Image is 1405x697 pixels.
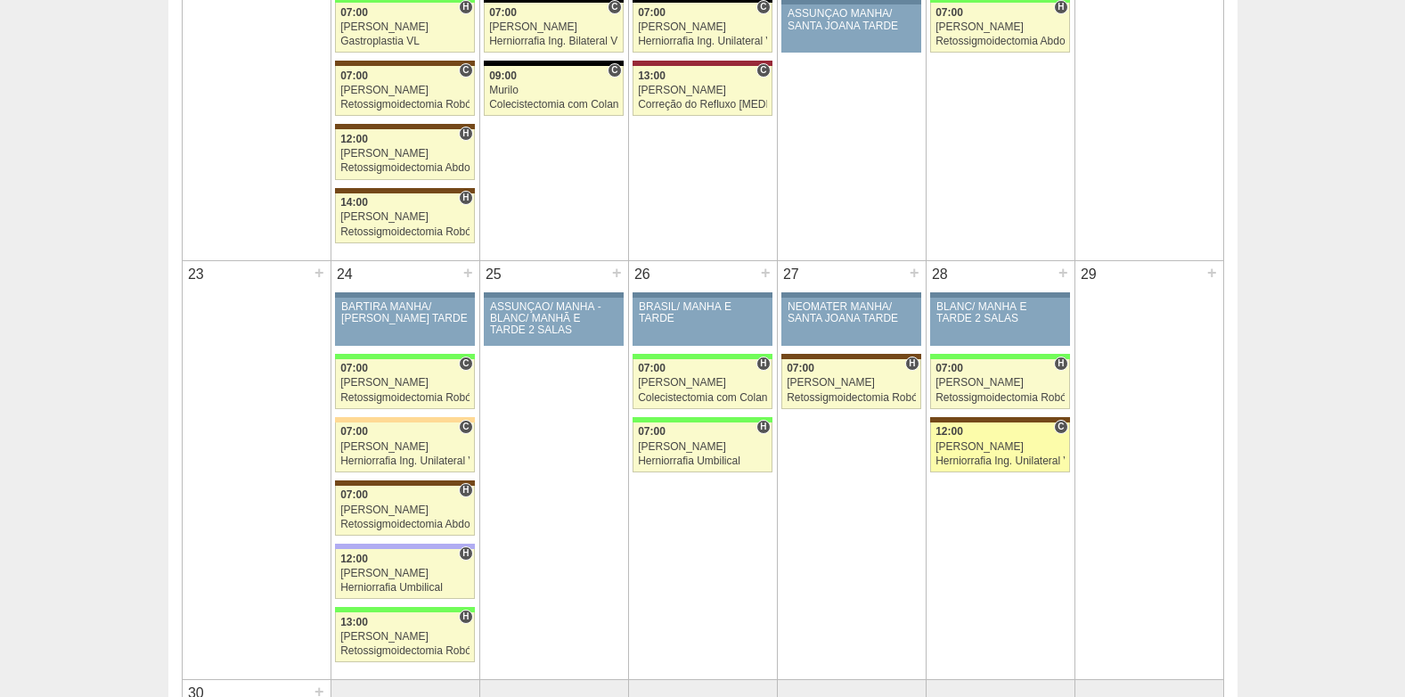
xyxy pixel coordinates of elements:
div: Herniorrafia Ing. Unilateral VL [935,455,1065,467]
div: [PERSON_NAME] [340,211,470,223]
div: [PERSON_NAME] [340,441,470,453]
a: C 07:00 [PERSON_NAME] Retossigmoidectomia Robótica [335,359,474,409]
div: [PERSON_NAME] [935,377,1065,389]
div: 25 [480,261,508,288]
div: + [461,261,476,284]
div: [PERSON_NAME] [340,631,470,643]
div: 24 [331,261,359,288]
a: H 07:00 [PERSON_NAME] Gastroplastia VL [335,3,474,53]
span: 07:00 [638,6,666,19]
div: Retossigmoidectomia Abdominal VL [340,162,470,174]
div: [PERSON_NAME] [340,504,470,516]
div: Key: Aviso [781,292,920,298]
div: Retossigmoidectomia Robótica [935,392,1065,404]
div: Herniorrafia Umbilical [638,455,767,467]
span: Consultório [459,420,472,434]
span: Hospital [459,546,472,561]
span: 13:00 [638,70,666,82]
div: Key: Santa Joana [335,124,474,129]
a: H 12:00 [PERSON_NAME] Herniorrafia Umbilical [335,549,474,599]
span: Hospital [905,357,919,371]
div: 26 [629,261,657,288]
div: Herniorrafia Ing. Unilateral VL [638,36,767,47]
div: NEOMATER MANHÃ/ SANTA JOANA TARDE [788,301,915,324]
div: 23 [183,261,210,288]
span: 07:00 [340,70,368,82]
span: Hospital [1054,357,1067,371]
span: 07:00 [638,362,666,374]
div: BLANC/ MANHÃ E TARDE 2 SALAS [936,301,1064,324]
div: 28 [927,261,954,288]
div: Colecistectomia com Colangiografia VL [638,392,767,404]
span: Consultório [756,63,770,78]
div: Correção do Refluxo [MEDICAL_DATA] esofágico Robótico [638,99,767,111]
div: + [312,261,327,284]
a: H 07:00 [PERSON_NAME] Retossigmoidectomia Abdominal VL [930,3,1069,53]
span: 09:00 [489,70,517,82]
div: Colecistectomia com Colangiografia VL [489,99,618,111]
div: [PERSON_NAME] [787,377,916,389]
span: 07:00 [935,6,963,19]
div: BRASIL/ MANHÃ E TARDE [639,301,766,324]
a: H 07:00 [PERSON_NAME] Retossigmoidectomia Abdominal VL [335,486,474,536]
a: H 07:00 [PERSON_NAME] Colecistectomia com Colangiografia VL [633,359,772,409]
div: Key: Santa Joana [930,417,1069,422]
a: C 07:00 [PERSON_NAME] Retossigmoidectomia Robótica [335,66,474,116]
span: 12:00 [340,133,368,145]
a: C 07:00 [PERSON_NAME] Herniorrafia Ing. Bilateral VL [484,3,623,53]
a: NEOMATER MANHÃ/ SANTA JOANA TARDE [781,298,920,346]
div: Herniorrafia Ing. Unilateral VL [340,455,470,467]
div: Key: Sírio Libanês [633,61,772,66]
span: Hospital [459,610,472,624]
div: [PERSON_NAME] [340,21,470,33]
div: [PERSON_NAME] [638,85,767,96]
div: Key: Blanc [484,61,623,66]
div: Key: Santa Joana [781,354,920,359]
span: 07:00 [340,362,368,374]
a: BARTIRA MANHÃ/ [PERSON_NAME] TARDE [335,298,474,346]
span: Consultório [1054,420,1067,434]
div: Retossigmoidectomia Robótica [340,226,470,238]
div: Herniorrafia Umbilical [340,582,470,594]
span: Consultório [608,63,621,78]
span: Hospital [756,420,770,434]
div: Key: Christóvão da Gama [335,544,474,549]
span: 07:00 [638,425,666,438]
span: 07:00 [935,362,963,374]
div: 29 [1075,261,1103,288]
span: Hospital [756,357,770,371]
div: [PERSON_NAME] [935,21,1065,33]
span: 12:00 [935,425,963,438]
span: Consultório [459,357,472,371]
div: Key: Brasil [633,354,772,359]
a: C 13:00 [PERSON_NAME] Correção do Refluxo [MEDICAL_DATA] esofágico Robótico [633,66,772,116]
div: + [609,261,625,284]
a: C 07:00 [PERSON_NAME] Herniorrafia Ing. Unilateral VL [633,3,772,53]
div: Retossigmoidectomia Robótica [787,392,916,404]
a: H 14:00 [PERSON_NAME] Retossigmoidectomia Robótica [335,193,474,243]
div: [PERSON_NAME] [340,85,470,96]
div: Gastroplastia VL [340,36,470,47]
span: 07:00 [340,488,368,501]
a: C 09:00 Murilo Colecistectomia com Colangiografia VL [484,66,623,116]
a: C 12:00 [PERSON_NAME] Herniorrafia Ing. Unilateral VL [930,422,1069,472]
a: H 07:00 [PERSON_NAME] Herniorrafia Umbilical [633,422,772,472]
span: 14:00 [340,196,368,209]
span: 12:00 [340,553,368,565]
div: Key: Brasil [335,354,474,359]
div: + [1205,261,1220,284]
a: H 07:00 [PERSON_NAME] Retossigmoidectomia Robótica [781,359,920,409]
div: [PERSON_NAME] [340,377,470,389]
div: Key: Aviso [484,292,623,298]
div: Key: Aviso [633,292,772,298]
span: Hospital [459,127,472,141]
div: Key: Aviso [930,292,1069,298]
div: Key: Santa Joana [335,480,474,486]
a: C 07:00 [PERSON_NAME] Herniorrafia Ing. Unilateral VL [335,422,474,472]
a: H 13:00 [PERSON_NAME] Retossigmoidectomia Robótica [335,612,474,662]
div: Key: Santa Joana [335,61,474,66]
div: + [758,261,773,284]
a: BLANC/ MANHÃ E TARDE 2 SALAS [930,298,1069,346]
div: BARTIRA MANHÃ/ [PERSON_NAME] TARDE [341,301,469,324]
span: 07:00 [340,425,368,438]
